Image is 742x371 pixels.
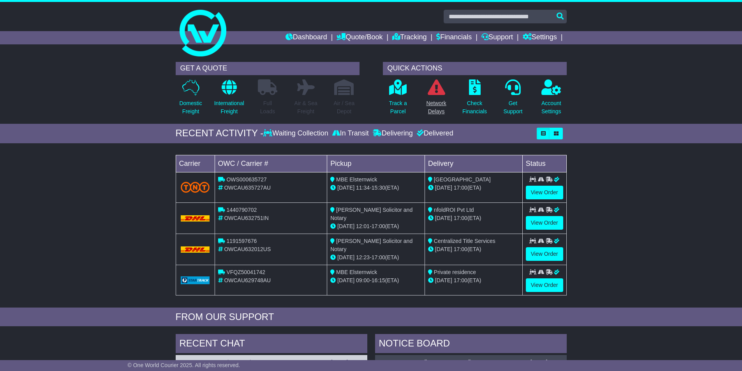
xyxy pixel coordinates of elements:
[226,269,265,275] span: VFQZ50041742
[481,31,513,44] a: Support
[336,269,377,275] span: MBE Elsternwick
[434,176,491,183] span: [GEOGRAPHIC_DATA]
[526,247,563,261] a: View Order
[215,155,327,172] td: OWC / Carrier #
[503,79,523,120] a: GetSupport
[389,99,407,116] p: Track a Parcel
[375,334,567,355] div: NOTICE BOARD
[334,99,355,116] p: Air / Sea Depot
[214,79,245,120] a: InternationalFreight
[337,277,354,283] span: [DATE]
[435,215,452,221] span: [DATE]
[541,79,562,120] a: AccountSettings
[330,222,421,230] div: - (ETA)
[435,277,452,283] span: [DATE]
[389,79,407,120] a: Track aParcel
[337,185,354,191] span: [DATE]
[330,129,371,138] div: In Transit
[435,185,452,191] span: [DATE]
[214,99,244,116] p: International Freight
[224,215,268,221] span: OWCAU632751IN
[180,359,363,366] div: ( )
[263,129,330,138] div: Waiting Collection
[226,207,257,213] span: 1440790702
[286,31,327,44] a: Dashboard
[436,31,472,44] a: Financials
[176,334,367,355] div: RECENT CHAT
[392,31,427,44] a: Tracking
[415,129,453,138] div: Delivered
[523,31,557,44] a: Settings
[372,254,385,260] span: 17:00
[226,238,257,244] span: 1191597676
[428,276,519,285] div: (ETA)
[337,223,354,229] span: [DATE]
[229,359,250,365] span: QMS177
[181,182,210,192] img: TNT_Domestic.png
[526,278,563,292] a: View Order
[434,269,476,275] span: Private residence
[331,359,363,366] div: [DATE] 15:54
[372,223,385,229] span: 17:00
[425,155,522,172] td: Delivery
[181,215,210,222] img: DHL.png
[530,359,562,366] div: [DATE] 15:27
[176,62,360,75] div: GET A QUOTE
[454,246,467,252] span: 17:00
[454,185,467,191] span: 17:00
[425,359,470,365] span: [PERSON_NAME]
[371,129,415,138] div: Delivering
[330,276,421,285] div: - (ETA)
[176,311,567,323] div: FROM OUR SUPPORT
[128,362,240,368] span: © One World Courier 2025. All rights reserved.
[181,246,210,253] img: DHL.png
[434,238,495,244] span: Centralized Title Services
[428,214,519,222] div: (ETA)
[356,254,370,260] span: 12:23
[224,277,271,283] span: OWCAU629748AU
[330,238,412,252] span: [PERSON_NAME] Solicitor and Notary
[226,176,267,183] span: OWS000635727
[526,186,563,199] a: View Order
[522,155,566,172] td: Status
[330,253,421,262] div: - (ETA)
[462,99,487,116] p: Check Financials
[176,128,264,139] div: RECENT ACTIVITY -
[356,277,370,283] span: 09:00
[372,277,385,283] span: 16:15
[179,99,202,116] p: Domestic Freight
[503,99,522,116] p: Get Support
[330,207,412,221] span: [PERSON_NAME] Solicitor and Notary
[258,99,277,116] p: Full Loads
[428,245,519,253] div: (ETA)
[426,99,446,116] p: Network Delays
[372,185,385,191] span: 15:30
[294,99,317,116] p: Air & Sea Freight
[435,246,452,252] span: [DATE]
[356,223,370,229] span: 12:01
[379,359,423,365] a: OWCAU632751IN
[462,79,487,120] a: CheckFinancials
[379,359,563,366] div: ( )
[526,216,563,230] a: View Order
[356,185,370,191] span: 11:34
[454,215,467,221] span: 17:00
[337,31,382,44] a: Quote/Book
[224,185,271,191] span: OWCAU635727AU
[176,155,215,172] td: Carrier
[337,254,354,260] span: [DATE]
[428,184,519,192] div: (ETA)
[179,79,202,120] a: DomesticFreight
[330,184,421,192] div: - (ETA)
[336,176,377,183] span: MBE Elsternwick
[327,155,425,172] td: Pickup
[426,79,446,120] a: NetworkDelays
[541,99,561,116] p: Account Settings
[454,277,467,283] span: 17:00
[224,246,271,252] span: OWCAU632012US
[383,62,567,75] div: QUICK ACTIONS
[434,207,474,213] span: nfoldROI Pvt Ltd
[181,276,210,284] img: GetCarrierServiceLogo
[180,359,227,365] a: OWCAU635727AU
